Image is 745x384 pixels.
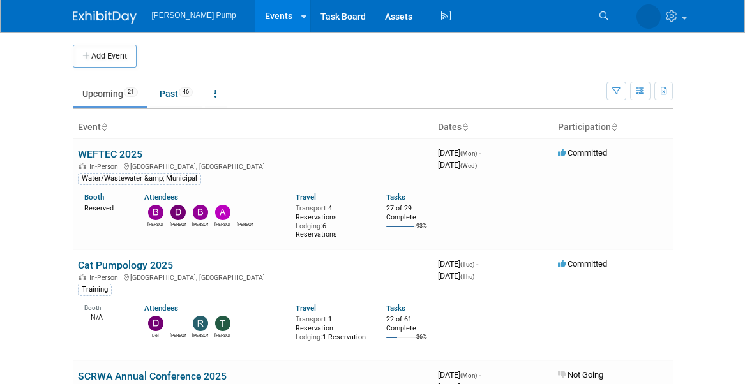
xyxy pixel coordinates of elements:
img: Amanda Smith [636,4,661,29]
span: Transport: [296,315,328,323]
img: Del Ritz [148,316,163,331]
span: Lodging: [296,222,322,230]
a: Travel [296,304,316,313]
a: SCRWA Annual Conference 2025 [78,370,227,382]
div: David Perry [170,220,186,228]
a: Tasks [386,304,405,313]
a: Past46 [150,82,202,106]
span: (Thu) [460,273,474,280]
span: 21 [124,87,138,97]
td: 36% [416,334,427,351]
span: In-Person [89,163,122,171]
div: Booth [84,300,126,312]
div: 1 Reservation 1 Reservation [296,313,367,341]
td: 93% [416,223,427,240]
div: [GEOGRAPHIC_DATA], [GEOGRAPHIC_DATA] [78,272,428,282]
span: 46 [179,87,193,97]
a: WEFTEC 2025 [78,148,142,160]
button: Add Event [73,45,137,68]
span: [DATE] [438,259,478,269]
img: In-Person Event [79,274,86,280]
a: Sort by Event Name [101,122,107,132]
img: Amanda Smith [170,316,186,331]
a: Sort by Start Date [462,122,468,132]
th: Event [73,117,433,138]
a: Upcoming21 [73,82,147,106]
a: Attendees [144,193,178,202]
span: - [479,148,481,158]
span: Transport: [296,204,328,212]
div: Del Ritz [147,331,163,339]
span: - [479,370,481,380]
span: [DATE] [438,160,477,170]
img: Brian Lee [193,205,208,220]
div: Allan Curry [214,220,230,228]
img: David Perry [170,205,186,220]
div: Amanda Smith [170,331,186,339]
a: Travel [296,193,316,202]
span: Committed [558,148,607,158]
img: Amanda Smith [237,205,253,220]
span: (Wed) [460,162,477,169]
div: Brian Lee [192,220,208,228]
div: Bobby Zitzka [147,220,163,228]
a: Attendees [144,304,178,313]
img: ExhibitDay [73,11,137,24]
span: [DATE] [438,271,474,281]
span: Not Going [558,370,603,380]
span: [DATE] [438,370,481,380]
div: Amanda Smith [237,220,253,228]
div: Reserved [84,202,126,213]
span: Lodging: [296,333,322,341]
span: [DATE] [438,148,481,158]
img: Robert Lega [193,316,208,331]
img: Teri Beth Perkins [215,316,230,331]
th: Participation [553,117,673,138]
span: (Tue) [460,261,474,268]
a: Booth [84,193,104,202]
span: In-Person [89,274,122,282]
span: (Mon) [460,372,477,379]
span: - [476,259,478,269]
th: Dates [433,117,553,138]
div: [GEOGRAPHIC_DATA], [GEOGRAPHIC_DATA] [78,161,428,171]
div: N/A [84,312,126,322]
div: Robert Lega [192,331,208,339]
span: [PERSON_NAME] Pump [152,11,236,20]
span: Committed [558,259,607,269]
a: Cat Pumpology 2025 [78,259,173,271]
div: 22 of 61 Complete [386,315,428,332]
div: Training [78,284,112,295]
div: Water/Wastewater &amp; Municipal [78,173,201,184]
a: Sort by Participation Type [611,122,617,132]
img: Bobby Zitzka [148,205,163,220]
img: Allan Curry [215,205,230,220]
img: In-Person Event [79,163,86,169]
span: (Mon) [460,150,477,157]
a: Tasks [386,193,405,202]
div: 27 of 29 Complete [386,204,428,221]
div: Teri Beth Perkins [214,331,230,339]
div: 4 Reservations 6 Reservations [296,202,367,239]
